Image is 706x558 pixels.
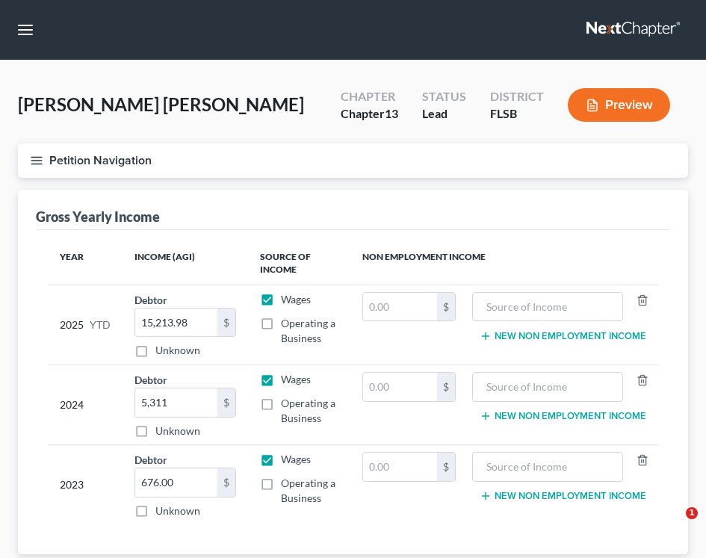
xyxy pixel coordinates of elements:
input: 0.00 [363,453,437,481]
span: Wages [281,373,311,385]
div: 2023 [60,452,111,518]
div: Chapter [341,88,398,105]
button: New Non Employment Income [480,490,646,502]
span: Wages [281,293,311,306]
div: Lead [422,105,466,123]
span: 13 [385,106,398,120]
div: $ [217,468,235,497]
button: New Non Employment Income [480,330,646,342]
label: Debtor [134,372,167,388]
div: Gross Yearly Income [36,208,160,226]
iframe: Intercom live chat [655,507,691,543]
button: Petition Navigation [18,143,688,178]
th: Income (AGI) [123,242,248,285]
span: Operating a Business [281,397,335,424]
input: 0.00 [363,293,437,321]
div: 2025 [60,292,111,359]
label: Debtor [134,452,167,468]
div: $ [437,373,455,401]
span: Wages [281,453,311,465]
input: 0.00 [135,468,217,497]
input: 0.00 [135,309,217,337]
label: Unknown [155,503,200,518]
input: Source of Income [480,293,616,321]
input: Source of Income [480,373,616,401]
div: $ [437,453,455,481]
span: YTD [90,317,111,332]
input: 0.00 [135,388,217,417]
span: Operating a Business [281,317,335,344]
div: District [490,88,544,105]
button: Preview [568,88,670,122]
th: Non Employment Income [350,242,658,285]
div: $ [437,293,455,321]
span: [PERSON_NAME] [PERSON_NAME] [18,93,304,115]
button: New Non Employment Income [480,410,646,422]
div: Status [422,88,466,105]
div: 2024 [60,372,111,438]
label: Unknown [155,424,200,438]
span: Operating a Business [281,477,335,504]
th: Year [48,242,123,285]
div: $ [217,388,235,417]
label: Debtor [134,292,167,308]
label: Unknown [155,343,200,358]
th: Source of Income [248,242,350,285]
input: 0.00 [363,373,437,401]
div: Chapter [341,105,398,123]
span: 1 [686,507,698,519]
input: Source of Income [480,453,616,481]
div: FLSB [490,105,544,123]
div: $ [217,309,235,337]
